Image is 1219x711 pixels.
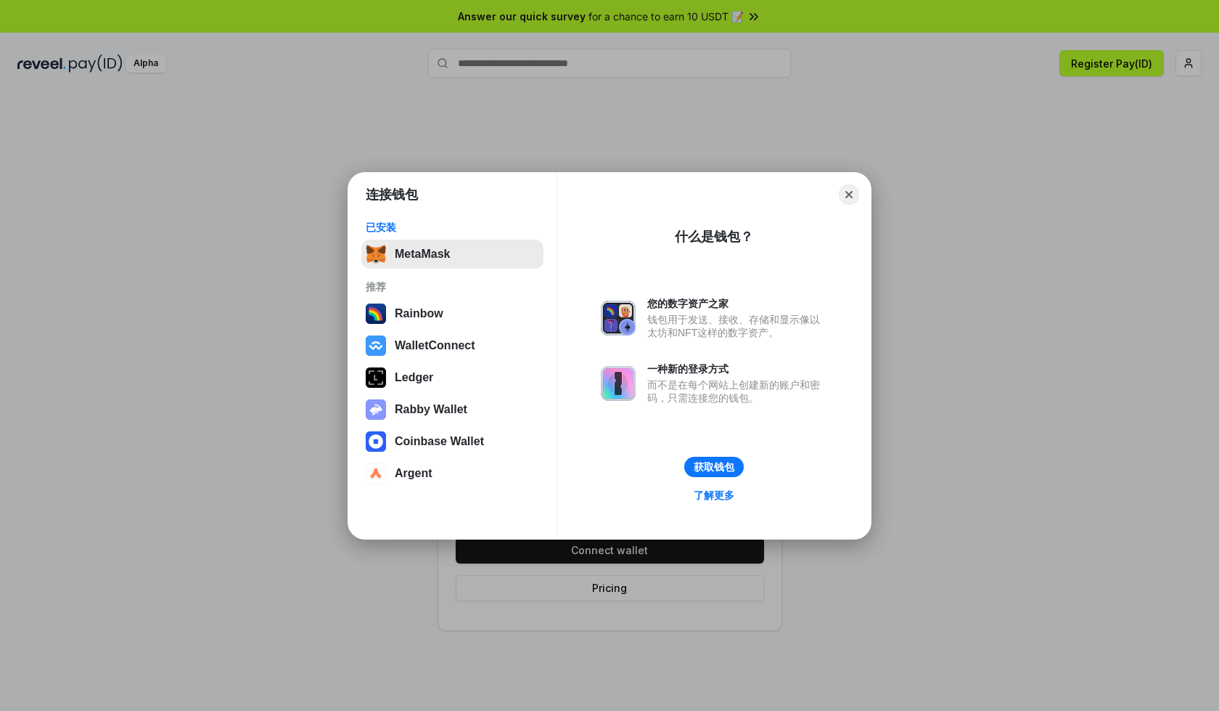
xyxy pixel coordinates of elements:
[361,395,543,424] button: Rabby Wallet
[366,463,386,484] img: svg+xml,%3Csvg%20width%3D%2228%22%20height%3D%2228%22%20viewBox%3D%220%200%2028%2028%22%20fill%3D...
[395,435,484,448] div: Coinbase Wallet
[366,431,386,452] img: svg+xml,%3Csvg%20width%3D%2228%22%20height%3D%2228%22%20viewBox%3D%220%200%2028%2028%22%20fill%3D...
[366,367,386,388] img: svg+xml,%3Csvg%20xmlns%3D%22http%3A%2F%2Fwww.w3.org%2F2000%2Fsvg%22%20width%3D%2228%22%20height%3...
[685,486,743,505] a: 了解更多
[366,336,386,356] img: svg+xml,%3Csvg%20width%3D%2228%22%20height%3D%2228%22%20viewBox%3D%220%200%2028%2028%22%20fill%3D...
[361,331,543,360] button: WalletConnect
[694,460,734,474] div: 获取钱包
[694,489,734,502] div: 了解更多
[675,228,753,245] div: 什么是钱包？
[395,403,467,416] div: Rabby Wallet
[647,297,827,310] div: 您的数字资产之家
[361,240,543,269] button: MetaMask
[395,307,443,320] div: Rainbow
[395,467,432,480] div: Argent
[839,184,859,205] button: Close
[366,186,418,203] h1: 连接钱包
[366,221,539,234] div: 已安装
[361,299,543,328] button: Rainbow
[395,339,475,352] div: WalletConnect
[361,363,543,392] button: Ledger
[647,378,827,405] div: 而不是在每个网站上创建新的账户和密码，只需连接您的钱包。
[361,427,543,456] button: Coinbase Wallet
[366,280,539,293] div: 推荐
[601,301,636,336] img: svg+xml,%3Csvg%20xmlns%3D%22http%3A%2F%2Fwww.w3.org%2F2000%2Fsvg%22%20fill%3D%22none%22%20viewBox...
[601,366,636,401] img: svg+xml,%3Csvg%20xmlns%3D%22http%3A%2F%2Fwww.w3.org%2F2000%2Fsvg%22%20fill%3D%22none%22%20viewBox...
[395,248,450,261] div: MetaMask
[647,362,827,375] div: 一种新的登录方式
[361,459,543,488] button: Argent
[366,304,386,324] img: svg+xml,%3Csvg%20width%3D%22120%22%20height%3D%22120%22%20viewBox%3D%220%200%20120%20120%22%20fil...
[366,399,386,420] img: svg+xml,%3Csvg%20xmlns%3D%22http%3A%2F%2Fwww.w3.org%2F2000%2Fsvg%22%20fill%3D%22none%22%20viewBox...
[395,371,433,384] div: Ledger
[684,457,744,477] button: 获取钱包
[366,244,386,264] img: svg+xml,%3Csvg%20fill%3D%22none%22%20height%3D%2233%22%20viewBox%3D%220%200%2035%2033%22%20width%...
[647,313,827,339] div: 钱包用于发送、接收、存储和显示像以太坊和NFT这样的数字资产。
